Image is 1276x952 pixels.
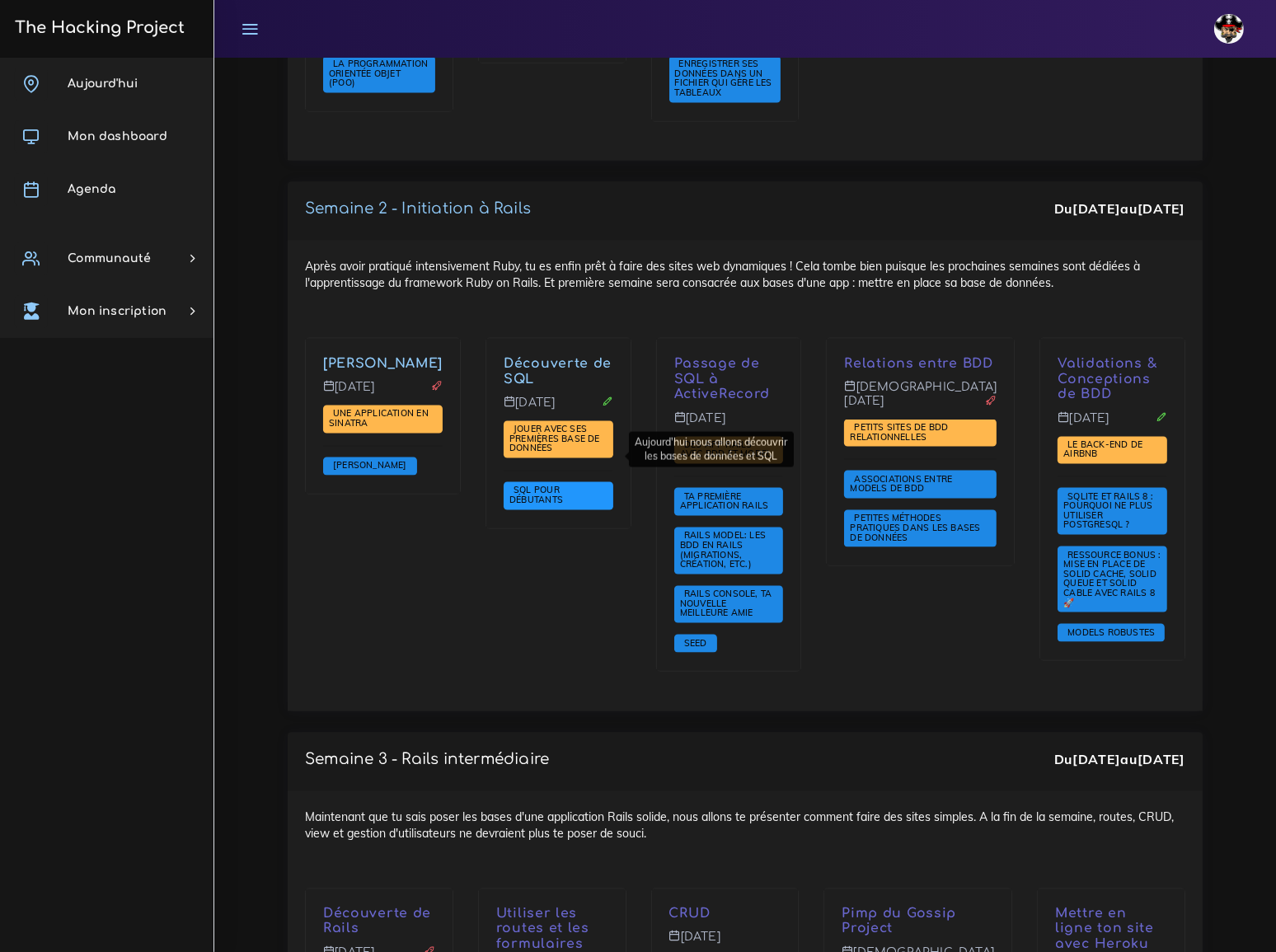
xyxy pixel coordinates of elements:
[680,529,766,570] span: Rails Model: les BDD en Rails (migrations, création, etc.)
[1138,200,1185,217] strong: [DATE]
[1054,750,1185,769] div: Du au
[504,396,613,422] p: [DATE]
[842,907,994,938] p: Pimp du Gossip Project
[1072,200,1120,217] strong: [DATE]
[1063,438,1142,460] span: Le Back-end de Airbnb
[674,411,784,438] p: [DATE]
[629,432,794,467] div: Aujourd'hui nous allons découvrir les bases de données et SQL
[68,130,167,143] span: Mon dashboard
[680,588,772,618] span: Rails Console, ta nouvelle meilleure amie
[509,423,600,453] span: Jouer avec ses premières base de données
[329,58,428,88] span: La Programmation Orientée Objet (POO)
[680,490,773,512] span: Ta première application Rails
[1063,549,1161,608] span: Ressource Bonus : Mise en place de Solid Cache, Solid Queue et Solid Cable avec Rails 8 🚀
[68,305,167,317] span: Mon inscription
[1072,751,1120,767] strong: [DATE]
[850,421,948,443] span: Petits sites de BDD relationnelles
[323,907,435,938] p: Découverte de Rails
[305,200,531,217] a: Semaine 2 - Initiation à Rails
[329,459,411,471] span: [PERSON_NAME]
[844,356,997,372] p: Relations entre BDD
[1063,626,1159,638] span: Models robustes
[329,407,429,429] span: Une application en Sinatra
[1054,199,1185,218] div: Du au
[509,484,567,505] span: SQL pour débutants
[680,637,711,649] span: Seed
[1063,490,1153,531] span: SQLite et Rails 8 : Pourquoi ne plus utiliser PostgreSQL ?
[1214,14,1244,44] img: avatar
[323,380,443,406] p: [DATE]
[674,356,784,402] p: Passage de SQL à ActiveRecord
[329,460,411,471] a: [PERSON_NAME]
[675,58,772,98] span: Enregistrer ses données dans un fichier qui gère les tableaux
[68,183,115,195] span: Agenda
[844,380,997,420] p: [DEMOGRAPHIC_DATA][DATE]
[68,77,138,90] span: Aujourd'hui
[850,512,980,542] span: Petites méthodes pratiques dans les bases de données
[329,59,428,89] a: La Programmation Orientée Objet (POO)
[329,408,429,429] a: Une application en Sinatra
[305,750,549,768] p: Semaine 3 - Rails intermédiaire
[509,485,567,506] a: SQL pour débutants
[1058,356,1167,402] p: Validations & Conceptions de BDD
[68,252,151,265] span: Communauté
[1138,751,1185,767] strong: [DATE]
[10,19,185,37] h3: The Hacking Project
[288,241,1203,710] div: Après avoir pratiqué intensivement Ruby, tu es enfin prêt à faire des sites web dynamiques ! Cela...
[323,356,443,371] a: [PERSON_NAME]
[1058,411,1167,438] p: [DATE]
[669,907,781,922] p: CRUD
[850,473,952,495] span: Associations entre models de BDD
[675,59,772,99] a: Enregistrer ses données dans un fichier qui gère les tableaux
[504,356,612,387] a: Découverte de SQL
[509,424,600,454] a: Jouer avec ses premières base de données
